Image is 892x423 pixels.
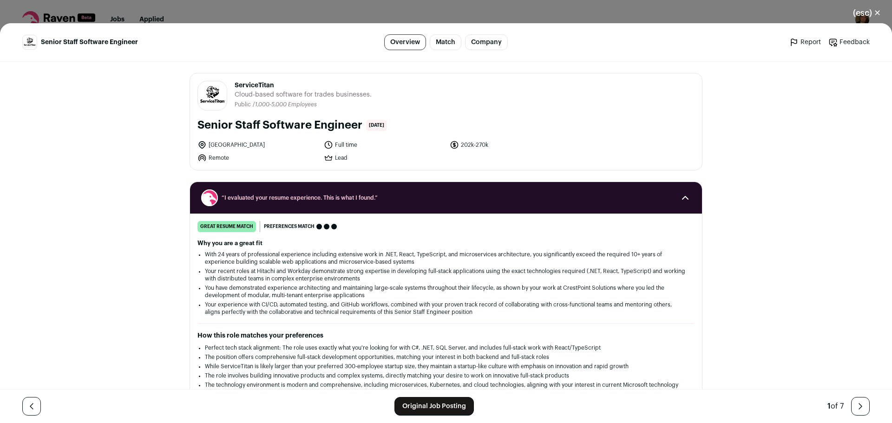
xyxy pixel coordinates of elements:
[828,38,870,47] a: Feedback
[205,301,687,316] li: Your experience with CI/CD, automated testing, and GitHub workflows, combined with your proven tr...
[235,101,253,108] li: Public
[366,120,387,131] span: [DATE]
[842,3,892,23] button: Close modal
[197,221,256,232] div: great resume match
[205,353,687,361] li: The position offers comprehensive full-stack development opportunities, matching your interest in...
[205,284,687,299] li: You have demonstrated experience architecting and maintaining large-scale systems throughout thei...
[197,118,362,133] h1: Senior Staff Software Engineer
[41,38,138,47] span: Senior Staff Software Engineer
[205,372,687,379] li: The role involves building innovative products and complex systems, directly matching your desire...
[827,401,844,412] div: of 7
[235,81,372,90] span: ServiceTitan
[197,240,695,247] h2: Why you are a great fit
[197,153,318,163] li: Remote
[384,34,426,50] a: Overview
[198,83,227,109] img: 904cd390969cbc9b1968fb42a9ddc32a5c0bc9de3fa9900a00b107ae02b2c7c0.png
[827,403,831,410] span: 1
[235,90,372,99] span: Cloud-based software for trades businesses.
[255,102,317,107] span: 1,000-5,000 Employees
[324,140,445,150] li: Full time
[324,153,445,163] li: Lead
[205,381,687,396] li: The technology environment is modern and comprehensive, including microservices, Kubernetes, and ...
[450,140,571,150] li: 202k-270k
[205,251,687,266] li: With 24 years of professional experience including extensive work in .NET, React, TypeScript, and...
[205,267,687,282] li: Your recent roles at Hitachi and Workday demonstrate strong expertise in developing full-stack ap...
[205,363,687,370] li: While ServiceTitan is likely larger than your preferred 300-employee startup size, they maintain ...
[253,101,317,108] li: /
[197,140,318,150] li: [GEOGRAPHIC_DATA]
[264,222,315,231] span: Preferences match
[789,38,821,47] a: Report
[465,34,508,50] a: Company
[197,331,695,340] h2: How this role matches your preferences
[205,344,687,351] li: Perfect tech stack alignment: The role uses exactly what you're looking for with C#, .NET, SQL Se...
[23,36,37,49] img: 904cd390969cbc9b1968fb42a9ddc32a5c0bc9de3fa9900a00b107ae02b2c7c0.png
[394,397,474,416] a: Original Job Posting
[430,34,461,50] a: Match
[222,194,670,202] span: “I evaluated your resume experience. This is what I found.”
